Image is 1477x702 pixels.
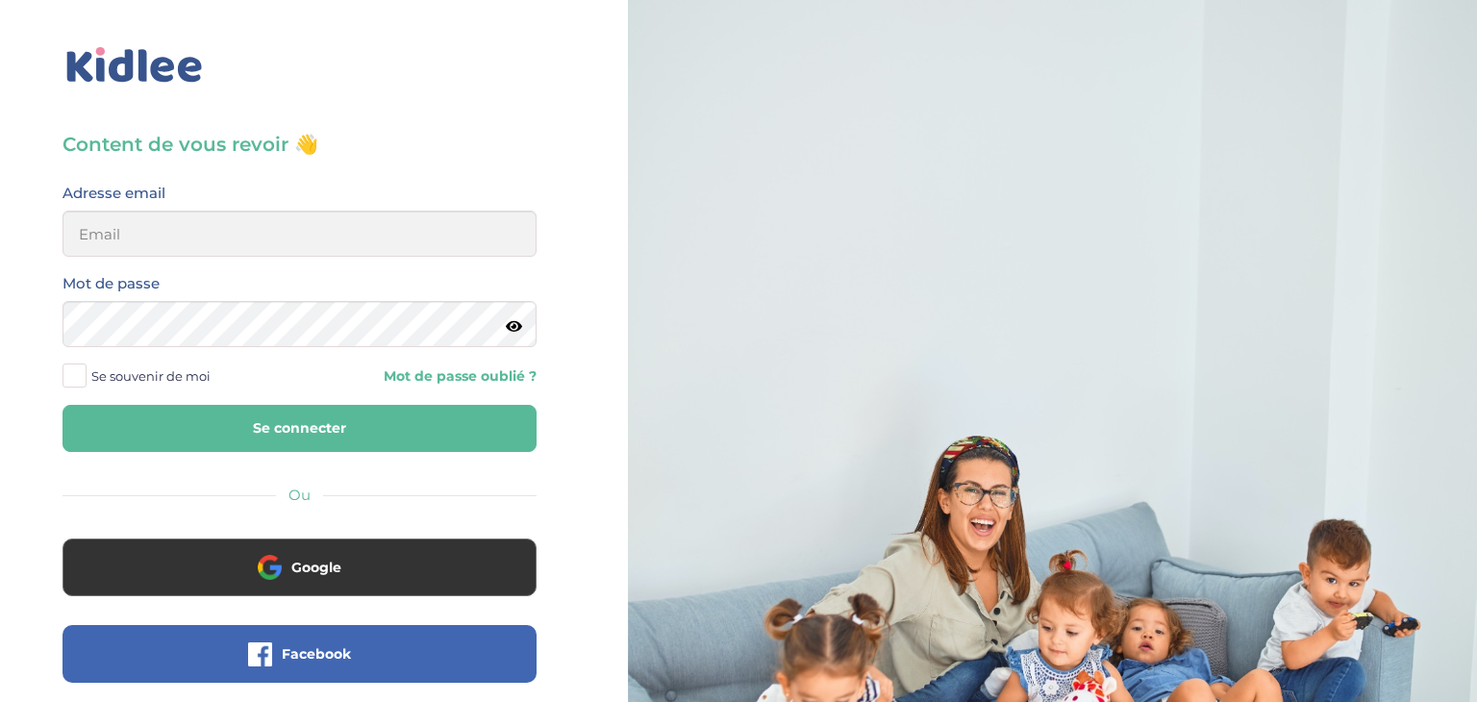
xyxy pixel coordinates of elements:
[63,571,537,589] a: Google
[282,644,351,664] span: Facebook
[63,405,537,452] button: Se connecter
[288,486,311,504] span: Ou
[313,367,536,386] a: Mot de passe oublié ?
[63,625,537,683] button: Facebook
[258,555,282,579] img: google.png
[91,364,211,389] span: Se souvenir de moi
[291,558,341,577] span: Google
[63,658,537,676] a: Facebook
[63,271,160,296] label: Mot de passe
[63,181,165,206] label: Adresse email
[63,43,207,88] img: logo_kidlee_bleu
[63,211,537,257] input: Email
[248,642,272,666] img: facebook.png
[63,539,537,596] button: Google
[63,131,537,158] h3: Content de vous revoir 👋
